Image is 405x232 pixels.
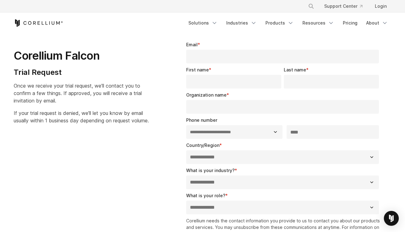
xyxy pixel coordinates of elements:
[186,42,198,47] span: Email
[185,17,221,29] a: Solutions
[384,211,399,226] div: Open Intercom Messenger
[14,49,149,63] h1: Corellium Falcon
[186,92,227,98] span: Organization name
[262,17,297,29] a: Products
[14,83,142,104] span: Once we receive your trial request, we'll contact you to confirm a few things. If approved, you w...
[284,67,306,72] span: Last name
[319,1,367,12] a: Support Center
[14,110,149,124] span: If your trial request is denied, we'll let you know by email usually within 1 business day depend...
[186,193,225,198] span: What is your role?
[362,17,392,29] a: About
[223,17,260,29] a: Industries
[186,143,219,148] span: Country/Region
[186,117,217,123] span: Phone number
[370,1,392,12] a: Login
[186,67,209,72] span: First name
[14,19,63,27] a: Corellium Home
[14,68,149,77] h4: Trial Request
[299,17,338,29] a: Resources
[186,168,235,173] span: What is your industry?
[185,17,392,29] div: Navigation Menu
[306,1,317,12] button: Search
[339,17,361,29] a: Pricing
[301,1,392,12] div: Navigation Menu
